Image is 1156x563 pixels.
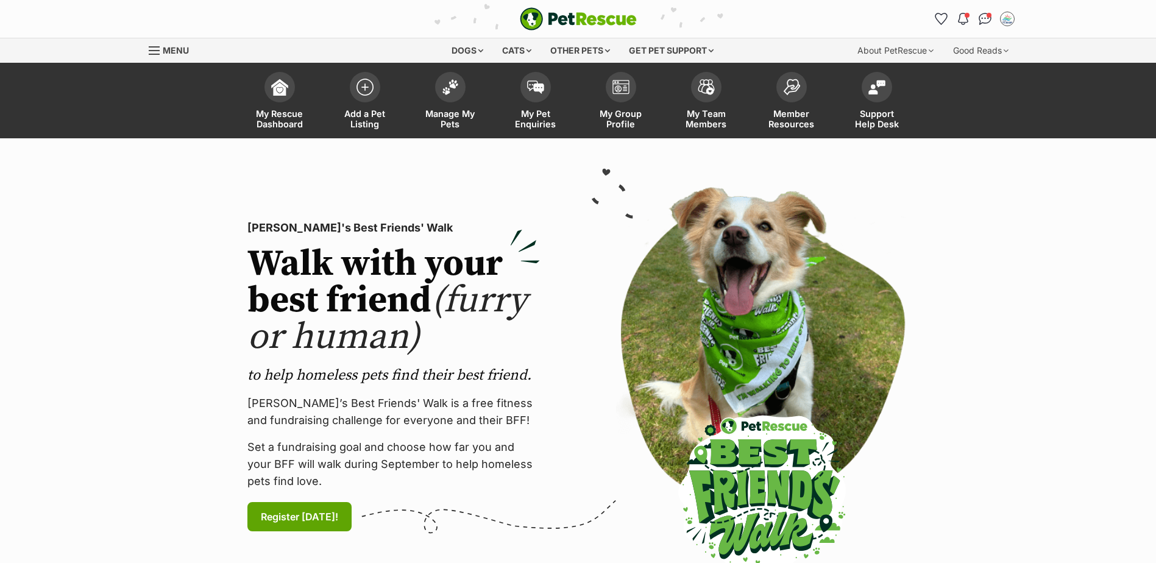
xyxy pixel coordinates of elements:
[594,108,648,129] span: My Group Profile
[247,439,540,490] p: Set a fundraising goal and choose how far you and your BFF will walk during September to help hom...
[520,7,637,30] img: logo-e224e6f780fb5917bec1dbf3a21bbac754714ae5b6737aabdf751b685950b380.svg
[764,108,819,129] span: Member Resources
[247,278,527,360] span: (furry or human)
[976,9,995,29] a: Conversations
[163,45,189,55] span: Menu
[954,9,973,29] button: Notifications
[322,66,408,138] a: Add a Pet Listing
[698,79,715,95] img: team-members-icon-5396bd8760b3fe7c0b43da4ab00e1e3bb1a5d9ba89233759b79545d2d3fc5d0d.svg
[508,108,563,129] span: My Pet Enquiries
[493,66,578,138] a: My Pet Enquiries
[442,79,459,95] img: manage-my-pets-icon-02211641906a0b7f246fdf0571729dbe1e7629f14944591b6c1af311fb30b64b.svg
[958,13,968,25] img: notifications-46538b983faf8c2785f20acdc204bb7945ddae34d4c08c2a6579f10ce5e182be.svg
[271,79,288,96] img: dashboard-icon-eb2f2d2d3e046f16d808141f083e7271f6b2e854fb5c12c21221c1fb7104beca.svg
[612,80,629,94] img: group-profile-icon-3fa3cf56718a62981997c0bc7e787c4b2cf8bcc04b72c1350f741eb67cf2f40e.svg
[356,79,374,96] img: add-pet-listing-icon-0afa8454b4691262ce3f59096e99ab1cd57d4a30225e0717b998d2c9b9846f56.svg
[252,108,307,129] span: My Rescue Dashboard
[783,79,800,95] img: member-resources-icon-8e73f808a243e03378d46382f2149f9095a855e16c252ad45f914b54edf8863c.svg
[247,395,540,429] p: [PERSON_NAME]’s Best Friends' Walk is a free fitness and fundraising challenge for everyone and t...
[664,66,749,138] a: My Team Members
[542,38,619,63] div: Other pets
[247,366,540,385] p: to help homeless pets find their best friend.
[849,108,904,129] span: Support Help Desk
[834,66,920,138] a: Support Help Desk
[247,246,540,356] h2: Walk with your best friend
[408,66,493,138] a: Manage My Pets
[261,509,338,524] span: Register [DATE]!
[443,38,492,63] div: Dogs
[849,38,942,63] div: About PetRescue
[679,108,734,129] span: My Team Members
[998,9,1017,29] button: My account
[149,38,197,60] a: Menu
[423,108,478,129] span: Manage My Pets
[979,13,991,25] img: chat-41dd97257d64d25036548639549fe6c8038ab92f7586957e7f3b1b290dea8141.svg
[1001,13,1013,25] img: Linda Vaughan profile pic
[932,9,1017,29] ul: Account quick links
[868,80,885,94] img: help-desk-icon-fdf02630f3aa405de69fd3d07c3f3aa587a6932b1a1747fa1d2bba05be0121f9.svg
[945,38,1017,63] div: Good Reads
[494,38,540,63] div: Cats
[932,9,951,29] a: Favourites
[237,66,322,138] a: My Rescue Dashboard
[520,7,637,30] a: PetRescue
[527,80,544,94] img: pet-enquiries-icon-7e3ad2cf08bfb03b45e93fb7055b45f3efa6380592205ae92323e6603595dc1f.svg
[338,108,392,129] span: Add a Pet Listing
[749,66,834,138] a: Member Resources
[247,219,540,236] p: [PERSON_NAME]'s Best Friends' Walk
[578,66,664,138] a: My Group Profile
[620,38,722,63] div: Get pet support
[247,502,352,531] a: Register [DATE]!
